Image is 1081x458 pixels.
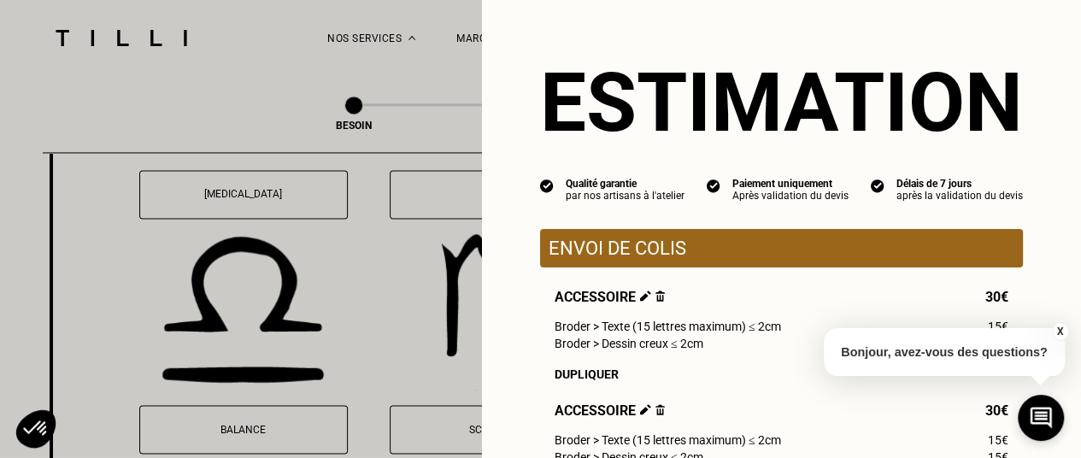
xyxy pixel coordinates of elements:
img: Supprimer [655,291,665,302]
img: icon list info [871,178,884,193]
img: Éditer [640,291,651,302]
button: X [1051,322,1068,341]
div: par nos artisans à l'atelier [566,190,684,202]
img: icon list info [707,178,720,193]
img: Supprimer [655,404,665,415]
p: Bonjour, avez-vous des questions? [824,328,1065,376]
span: Broder > Texte (15 lettres maximum) ≤ 2cm [555,433,781,448]
p: Envoi de colis [549,238,1014,259]
span: Broder > Texte (15 lettres maximum) ≤ 2cm [555,320,781,334]
img: Éditer [640,404,651,415]
div: Paiement uniquement [732,178,849,190]
span: 15€ [988,433,1008,447]
div: Dupliquer [555,367,1008,381]
span: Broder > Dessin creux ≤ 2cm [555,337,703,351]
span: Accessoire [555,402,665,419]
div: Après validation du devis [732,190,849,202]
span: Accessoire [555,289,665,305]
section: Estimation [540,55,1023,150]
span: 30€ [985,402,1008,419]
div: Qualité garantie [566,178,684,190]
span: 30€ [985,289,1008,305]
img: icon list info [540,178,554,193]
div: après la validation du devis [896,190,1023,202]
div: Délais de 7 jours [896,178,1023,190]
